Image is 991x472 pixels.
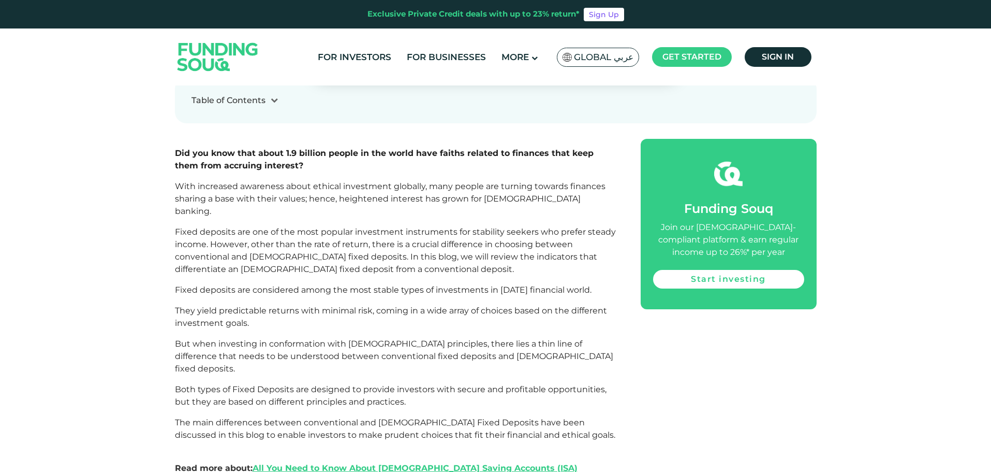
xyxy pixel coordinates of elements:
div: Join our [DEMOGRAPHIC_DATA]-compliant platform & earn regular income up to 26%* per year [653,221,804,259]
span: With increased awareness about ethical investment globally, many people are turning towards finan... [175,181,605,216]
img: SA Flag [563,53,572,62]
div: Exclusive Private Credit deals with up to 23% return* [367,8,580,20]
span: Funding Souq [684,201,773,216]
span: Global عربي [574,51,633,63]
span: But when investing in conformation with [DEMOGRAPHIC_DATA] principles, there lies a thin line of ... [175,339,613,374]
span: Get started [662,52,721,62]
a: Sign Up [584,8,624,21]
img: fsicon [714,160,743,188]
span: Fixed deposits are one of the most popular investment instruments for stability seekers who prefe... [175,227,616,274]
span: Sign in [762,52,794,62]
a: For Investors [315,49,394,66]
a: For Businesses [404,49,489,66]
img: Logo [167,31,269,83]
span: Both types of Fixed Deposits are designed to provide investors with secure and profitable opportu... [175,384,607,407]
span: They yield predictable returns with minimal risk, coming in a wide array of choices based on the ... [175,306,607,328]
span: Fixed deposits are considered among the most stable types of investments in [DATE] financial world. [175,285,591,295]
span: Did you know that about 1.9 billion people in the world have faiths related to finances that keep... [175,148,594,170]
span: The main differences between conventional and [DEMOGRAPHIC_DATA] Fixed Deposits have been discuss... [175,418,615,440]
div: Table of Contents [191,94,265,107]
span: More [501,52,529,62]
a: Sign in [745,47,811,67]
a: Start investing [653,270,804,289]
